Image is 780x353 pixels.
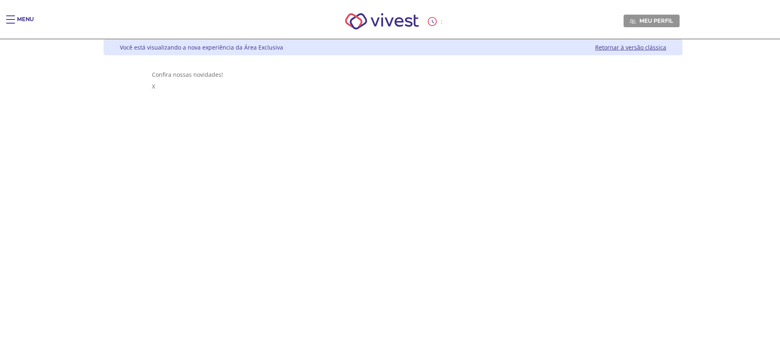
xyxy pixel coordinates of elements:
[428,17,444,26] div: :
[120,43,283,51] div: Você está visualizando a nova experiência da Área Exclusiva
[630,18,636,24] img: Meu perfil
[336,4,428,39] img: Vivest
[152,71,635,78] div: Confira nossas novidades!
[624,15,680,27] a: Meu perfil
[152,82,155,90] span: X
[97,39,682,353] div: Vivest
[639,17,673,24] span: Meu perfil
[595,43,666,51] a: Retornar à versão clássica
[17,15,34,32] div: Menu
